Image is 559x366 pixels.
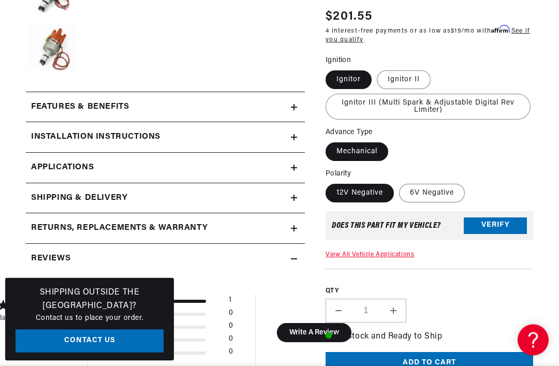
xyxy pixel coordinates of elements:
[377,71,431,90] label: Ignitor II
[276,324,351,343] button: Write A Review
[229,322,233,335] div: 0
[451,28,461,35] span: $19
[229,309,233,322] div: 0
[16,313,164,324] p: Contact us to place your order.
[326,287,533,296] label: QTY
[326,26,533,45] p: 4 interest-free payments or as low as /mo with .
[229,348,233,361] div: 0
[326,71,372,90] label: Ignitor
[326,127,374,138] legend: Advance Type
[26,93,305,123] summary: Features & Benefits
[326,94,531,120] label: Ignitor III (Multi Spark & Adjustable Digital Rev Limiter)
[326,8,372,26] span: $201.55
[26,123,305,153] summary: Installation instructions
[326,143,388,162] label: Mechanical
[31,192,127,206] h2: Shipping & Delivery
[26,153,305,184] a: Applications
[26,244,305,274] summary: Reviews
[326,331,533,344] p: In-Stock and Ready to Ship
[26,214,305,244] summary: Returns, Replacements & Warranty
[229,296,231,309] div: 1
[16,330,164,353] a: Contact Us
[326,252,414,258] a: View All Vehicle Applications
[399,184,465,203] label: 6V Negative
[31,222,208,236] h2: Returns, Replacements & Warranty
[26,184,305,214] summary: Shipping & Delivery
[31,131,160,144] h2: Installation instructions
[229,335,233,348] div: 0
[332,222,441,230] div: Does This part fit My vehicle?
[31,162,94,175] span: Applications
[16,286,164,313] h3: Shipping Outside the [GEOGRAPHIC_DATA]?
[26,25,78,77] button: Load image 6 in gallery view
[326,184,394,203] label: 12V Negative
[326,169,352,180] legend: Polarity
[491,26,509,34] span: Affirm
[31,101,129,114] h2: Features & Benefits
[464,218,527,235] button: Verify
[326,55,352,66] legend: Ignition
[31,253,70,266] h2: Reviews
